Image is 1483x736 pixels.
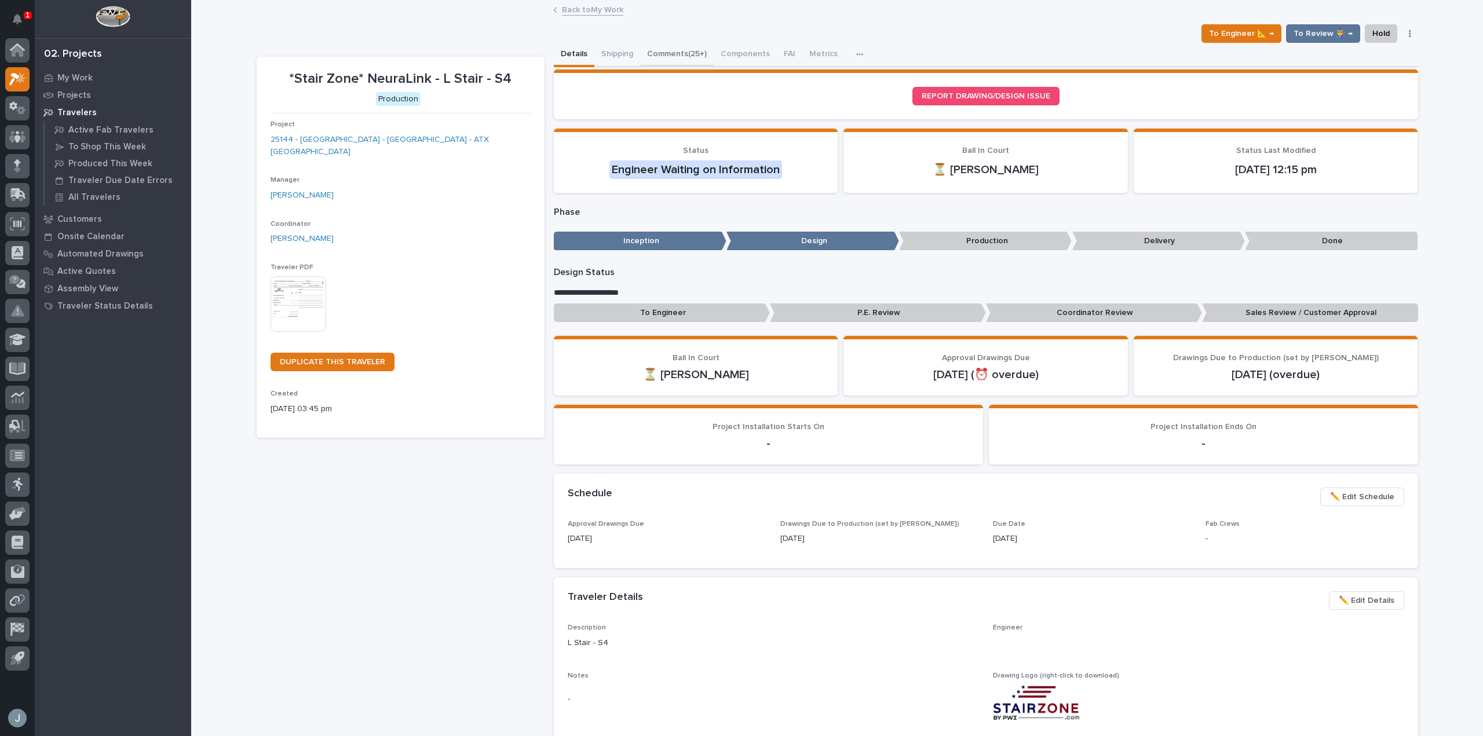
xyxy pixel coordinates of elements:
p: Design Status [554,267,1418,278]
p: Automated Drawings [57,249,144,259]
span: Ball In Court [673,354,719,362]
p: Travelers [57,108,97,118]
p: - [1003,437,1404,451]
p: Onsite Calendar [57,232,125,242]
button: To Review 👨‍🏭 → [1286,24,1360,43]
p: Projects [57,90,91,101]
span: Coordinator [271,221,311,228]
span: Traveler PDF [271,264,313,271]
span: Project Installation Ends On [1150,423,1256,431]
span: Approval Drawings Due [568,521,644,528]
p: - [568,437,969,451]
button: ✏️ Edit Details [1329,591,1404,610]
a: Projects [35,86,191,104]
h2: Schedule [568,488,612,500]
a: Active Fab Travelers [45,122,191,138]
span: Status Last Modified [1236,147,1316,155]
p: [DATE] 03:45 pm [271,403,531,415]
span: ✏️ Edit Schedule [1330,490,1394,504]
a: Traveler Status Details [35,297,191,314]
button: users-avatar [5,706,30,730]
p: Design [726,232,899,251]
a: Active Quotes [35,262,191,280]
a: Travelers [35,104,191,121]
p: [DATE] (overdue) [1148,368,1404,382]
div: 02. Projects [44,48,102,61]
button: Details [554,43,594,67]
p: [DATE] [568,533,766,545]
p: - [568,693,979,705]
a: [PERSON_NAME] [271,189,334,202]
div: Notifications1 [14,14,30,32]
p: Delivery [1072,232,1245,251]
p: Inception [554,232,726,251]
p: Coordinator Review [986,303,1202,323]
p: Customers [57,214,102,225]
p: ⏳ [PERSON_NAME] [857,163,1114,177]
a: Onsite Calendar [35,228,191,245]
span: Drawings Due to Production (set by [PERSON_NAME]) [1173,354,1379,362]
p: [DATE] (⏰ overdue) [857,368,1114,382]
span: Drawings Due to Production (set by [PERSON_NAME]) [780,521,959,528]
span: Project [271,121,295,128]
a: 25144 - [GEOGRAPHIC_DATA] - [GEOGRAPHIC_DATA] - ATX [GEOGRAPHIC_DATA] [271,134,531,158]
span: Hold [1372,27,1390,41]
a: DUPLICATE THIS TRAVELER [271,353,395,371]
p: P.E. Review [770,303,986,323]
p: 1 [25,11,30,19]
span: Drawing Logo (right-click to download) [993,672,1119,679]
a: All Travelers [45,189,191,205]
button: Hold [1365,24,1397,43]
p: Sales Review / Customer Approval [1202,303,1418,323]
p: L Stair - S4 [568,637,979,649]
p: *Stair Zone* NeuraLink - L Stair - S4 [271,71,531,87]
p: My Work [57,73,93,83]
a: Produced This Week [45,155,191,171]
a: My Work [35,69,191,86]
a: Customers [35,210,191,228]
span: DUPLICATE THIS TRAVELER [280,358,385,366]
span: Due Date [993,521,1025,528]
div: Engineer Waiting on Information [609,160,782,179]
p: Phase [554,207,1418,218]
h2: Traveler Details [568,591,643,604]
span: Description [568,624,606,631]
button: FAI [777,43,802,67]
button: Shipping [594,43,640,67]
p: Active Quotes [57,266,116,277]
span: To Review 👨‍🏭 → [1294,27,1353,41]
a: Assembly View [35,280,191,297]
p: All Travelers [68,192,120,203]
button: ✏️ Edit Schedule [1320,488,1404,506]
p: Production [899,232,1072,251]
a: Automated Drawings [35,245,191,262]
img: Workspace Logo [96,6,130,27]
span: Engineer [993,624,1022,631]
a: Back toMy Work [562,2,623,16]
p: ⏳ [PERSON_NAME] [568,368,824,382]
div: Production [376,92,421,107]
span: Fab Crews [1206,521,1240,528]
p: Traveler Due Date Errors [68,175,173,186]
button: Components [714,43,777,67]
p: [DATE] 12:15 pm [1148,163,1404,177]
p: [DATE] [993,533,1192,545]
img: 2wpK-tPcCuUZ7dlF-0fhjm2aZojlv7-6eiZpqpu69tw [993,685,1080,720]
p: Done [1245,232,1418,251]
span: REPORT DRAWING/DESIGN ISSUE [922,92,1050,100]
p: To Engineer [554,303,770,323]
a: Traveler Due Date Errors [45,172,191,188]
button: To Engineer 📐 → [1201,24,1281,43]
p: Produced This Week [68,159,152,169]
a: REPORT DRAWING/DESIGN ISSUE [912,87,1060,105]
span: To Engineer 📐 → [1209,27,1274,41]
span: Approval Drawings Due [942,354,1030,362]
a: [PERSON_NAME] [271,233,334,245]
span: ✏️ Edit Details [1339,594,1394,607]
p: - [1206,533,1404,545]
p: Active Fab Travelers [68,125,154,136]
button: Metrics [802,43,845,67]
a: To Shop This Week [45,138,191,155]
span: Project Installation Starts On [713,423,824,431]
p: Assembly View [57,284,118,294]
